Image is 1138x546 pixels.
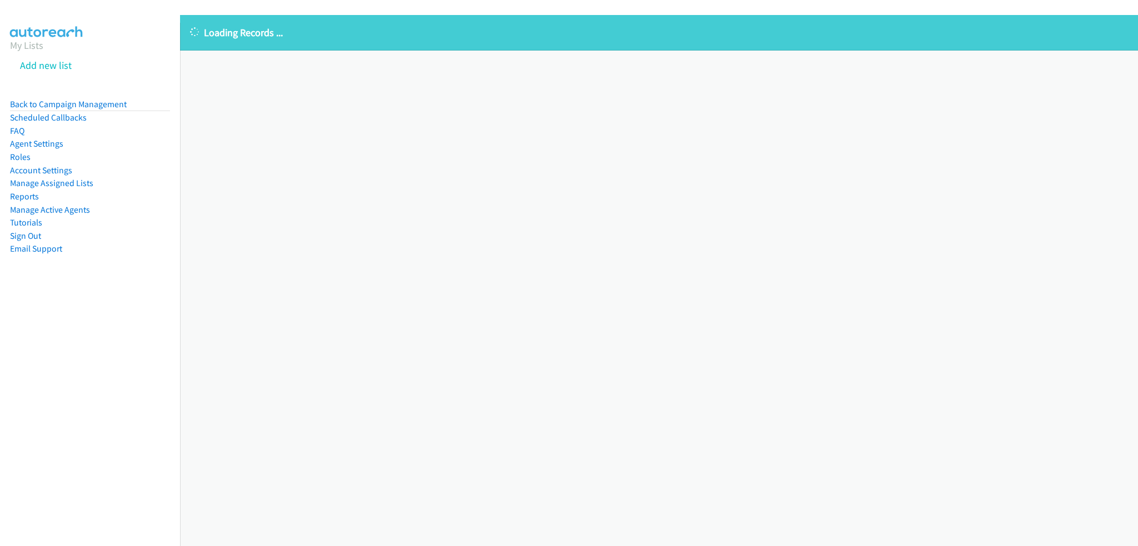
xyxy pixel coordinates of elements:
a: Agent Settings [10,138,63,149]
a: Add new list [20,59,72,72]
a: FAQ [10,126,24,136]
a: Manage Active Agents [10,204,90,215]
a: Email Support [10,243,62,254]
a: Scheduled Callbacks [10,112,87,123]
a: Account Settings [10,165,72,176]
p: Loading Records ... [190,25,1128,40]
a: Manage Assigned Lists [10,178,93,188]
a: Back to Campaign Management [10,99,127,109]
a: Sign Out [10,231,41,241]
a: My Lists [10,39,43,52]
a: Reports [10,191,39,202]
a: Tutorials [10,217,42,228]
a: Roles [10,152,31,162]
